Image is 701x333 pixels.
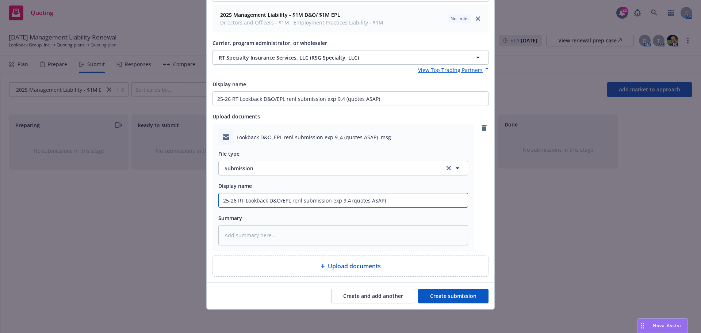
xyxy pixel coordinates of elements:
[637,318,688,333] button: Nova Assist
[331,289,415,303] button: Create and add another
[212,39,327,46] span: Carrier, program administrator, or wholesaler
[418,289,489,303] button: Create submission
[638,319,647,333] div: Drag to move
[212,50,489,65] button: RT Specialty Insurance Services, LLC (RSG Specialty, LLC)
[218,215,242,222] span: Summary
[219,193,468,207] input: Add display name here...
[480,124,489,132] a: remove
[418,66,489,74] a: View Top Trading Partners
[218,150,240,157] span: File type
[474,14,482,23] a: close
[212,256,489,277] div: Upload documents
[219,54,448,61] span: RT Specialty Insurance Services, LLC (RSG Specialty, LLC)
[451,15,468,22] span: No limits
[237,133,391,141] span: Lookback D&O_EPL renl submission exp 9_4 (quotes ASAP) .msg
[218,161,468,175] button: Submissionclear selection
[218,182,252,189] span: Display name
[225,164,430,172] span: Submission
[212,81,246,88] span: Display name
[220,11,340,18] strong: 2025 Management Liability - $1M D&O/ $1M EPL
[220,19,383,26] span: Directors and Officers - $1M , Employment Practices Liability - $1M
[328,262,381,270] span: Upload documents
[212,113,260,120] span: Upload documents
[653,322,682,329] span: Nova Assist
[444,164,453,173] a: clear selection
